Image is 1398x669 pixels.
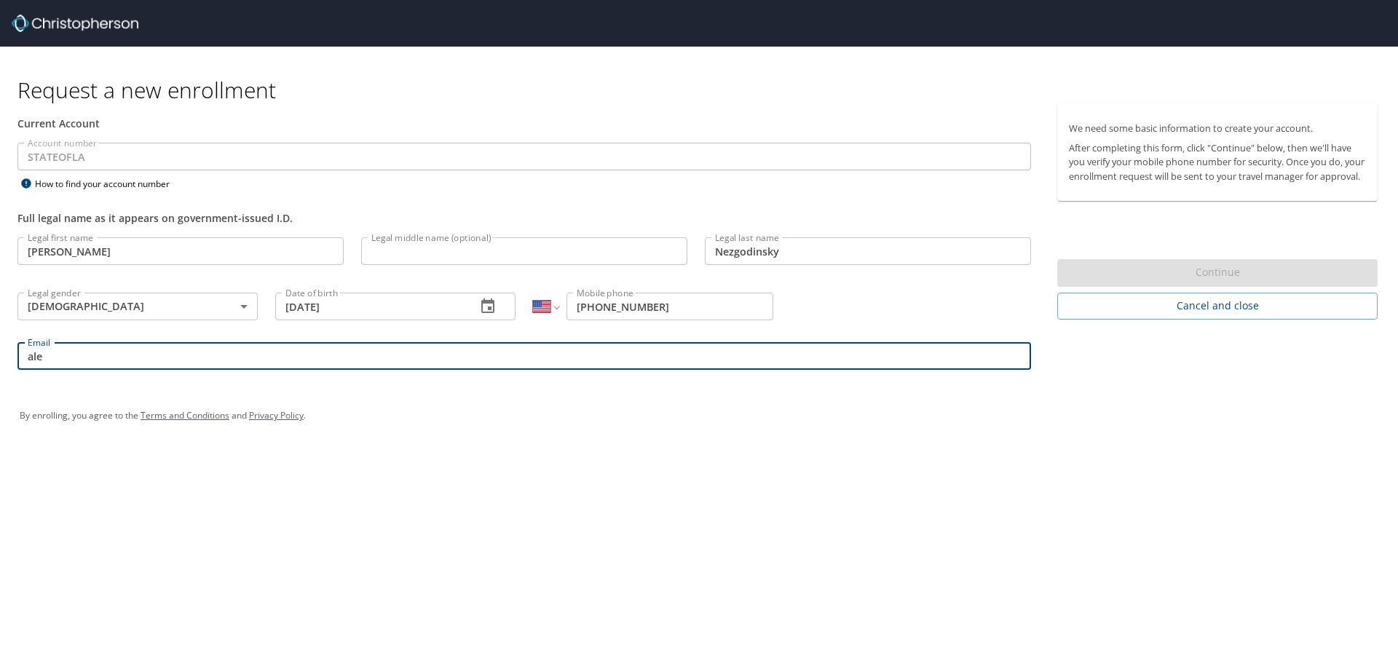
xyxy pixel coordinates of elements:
div: Current Account [17,116,1031,131]
input: MM/DD/YYYY [275,293,465,320]
h1: Request a new enrollment [17,76,1389,104]
span: Cancel and close [1069,297,1366,315]
button: Cancel and close [1057,293,1378,320]
div: [DEMOGRAPHIC_DATA] [17,293,258,320]
div: By enrolling, you agree to the and . [20,397,1378,434]
p: After completing this form, click "Continue" below, then we'll have you verify your mobile phone ... [1069,141,1366,183]
img: cbt logo [12,15,138,32]
a: Privacy Policy [249,409,304,421]
div: How to find your account number [17,175,200,193]
div: Full legal name as it appears on government-issued I.D. [17,210,1031,226]
input: Enter phone number [566,293,773,320]
a: Terms and Conditions [141,409,229,421]
p: We need some basic information to create your account. [1069,122,1366,135]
